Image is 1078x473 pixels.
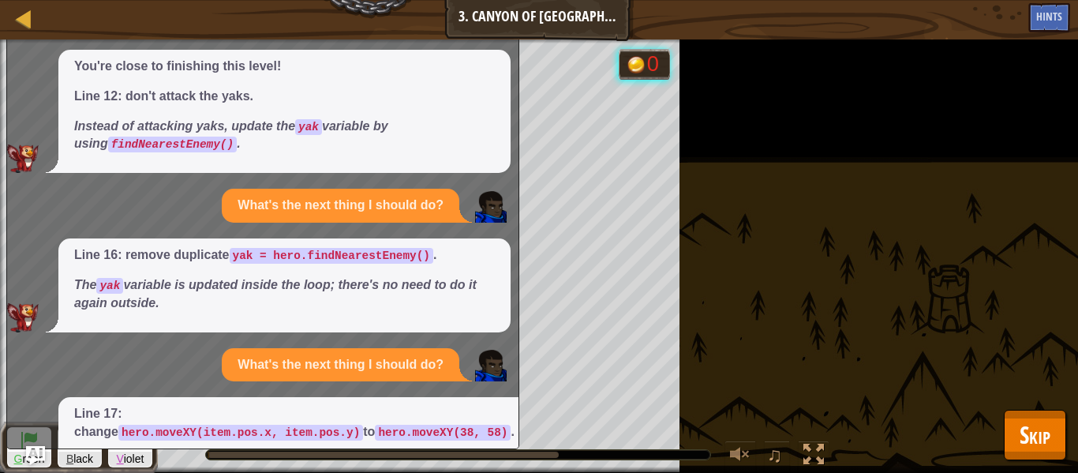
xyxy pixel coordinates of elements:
button: ♫ [764,441,791,473]
span: iolet [109,452,152,467]
em: The variable is updated inside the loop; there's no need to do it again outside. [74,278,477,310]
em: Instead of attacking yaks, update the variable by using . [74,119,388,151]
p: You're close to finishing this level! [74,58,495,76]
span: ♫ [767,443,783,467]
button: Toggle fullscreen [798,441,829,473]
code: hero.moveXY(38, 58) [375,425,511,441]
span: Hints [1036,9,1062,24]
div: Team 'humans' has 0 gold. [619,49,670,80]
p: Line 12: don't attack the yaks. [74,88,495,106]
code: yak [295,119,322,135]
div: 0 [647,53,663,74]
p: What's the next thing I should do? [238,356,444,374]
img: AI [7,303,39,332]
button: Adjust volume [724,441,756,473]
span: lack [58,452,101,467]
span: V [117,452,124,465]
code: yak [96,278,123,294]
img: Player [475,350,507,381]
code: hero.moveXY(item.pos.x, item.pos.y) [118,425,363,441]
button: Ask AI [26,446,45,465]
span: reen [8,452,51,467]
code: yak = hero.findNearestEnemy() [230,248,433,264]
p: Line 16: remove duplicate . [74,246,495,265]
button: Skip [1004,410,1066,460]
p: Line 17: change to . [74,405,515,441]
span: B [66,452,73,465]
p: What's the next thing I should do? [238,197,444,215]
span: G [14,452,23,465]
code: findNearestEnemy() [108,137,237,152]
img: AI [7,145,39,173]
img: Player [475,191,507,223]
span: Skip [1020,419,1050,451]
